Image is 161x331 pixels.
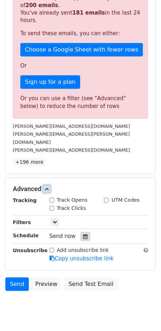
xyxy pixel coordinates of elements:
[13,131,130,145] small: [PERSON_NAME][EMAIL_ADDRESS][PERSON_NAME][DOMAIN_NAME]
[13,197,37,203] strong: Tracking
[57,196,88,204] label: Track Opens
[13,124,130,129] small: [PERSON_NAME][EMAIL_ADDRESS][DOMAIN_NAME]
[50,255,114,262] a: Copy unsubscribe link
[20,62,141,70] p: Or
[20,75,80,89] a: Sign up for a plan
[20,94,141,110] div: Or you can use a filter (see "Advanced" below) to reduce the number of rows
[25,2,58,9] strong: 200 emails
[72,10,105,16] strong: 181 emails
[13,158,46,167] a: +196 more
[13,248,48,253] strong: Unsubscribe
[31,277,62,291] a: Preview
[57,205,86,212] label: Track Clicks
[13,185,148,193] h5: Advanced
[125,297,161,331] iframe: Chat Widget
[13,147,130,153] small: [PERSON_NAME][EMAIL_ADDRESS][DOMAIN_NAME]
[13,233,38,238] strong: Schedule
[13,219,31,225] strong: Filters
[111,196,139,204] label: UTM Codes
[50,233,76,239] span: Send now
[20,30,141,37] p: To send these emails, you can either:
[64,277,118,291] a: Send Test Email
[5,277,29,291] a: Send
[57,246,109,254] label: Add unsubscribe link
[20,43,143,56] a: Choose a Google Sheet with fewer rows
